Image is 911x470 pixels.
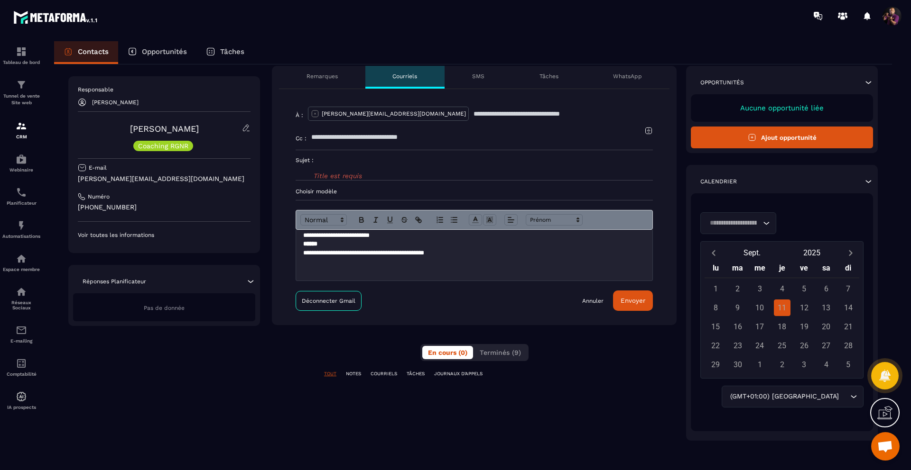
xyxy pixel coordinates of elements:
div: 10 [752,299,768,316]
div: 11 [774,299,790,316]
p: Sujet : [296,156,314,164]
p: Comptabilité [2,371,40,377]
p: E-mail [89,164,107,172]
a: Contacts [54,41,118,64]
p: SMS [472,72,484,80]
button: Previous month [705,246,722,259]
div: 25 [774,337,790,354]
p: [PHONE_NUMBER] [78,203,251,212]
img: formation [16,46,27,57]
a: social-networksocial-networkRéseaux Sociaux [2,279,40,317]
p: Opportunités [700,79,744,86]
div: 16 [729,318,746,335]
a: automationsautomationsAutomatisations [2,213,40,246]
div: 22 [707,337,724,354]
div: 17 [752,318,768,335]
img: social-network [16,286,27,298]
p: CRM [2,134,40,139]
img: automations [16,253,27,264]
p: Réponses Planificateur [83,278,146,285]
p: Webinaire [2,167,40,172]
div: 13 [818,299,835,316]
p: Voir toutes les informations [78,231,251,239]
a: Déconnecter Gmail [296,291,362,311]
p: Remarques [307,72,338,80]
img: automations [16,154,27,165]
div: Search for option [722,386,864,407]
p: WhatsApp [613,72,642,80]
p: Calendrier [700,178,737,185]
div: 8 [707,299,724,316]
div: 28 [840,337,856,354]
a: formationformationCRM [2,113,40,146]
a: Tâches [196,41,254,64]
p: [PERSON_NAME] [92,99,139,106]
p: TÂCHES [407,371,425,377]
button: En cours (0) [422,346,473,359]
p: E-mailing [2,338,40,343]
img: automations [16,220,27,231]
div: 29 [707,356,724,373]
div: 26 [796,337,812,354]
p: Tâches [220,47,244,56]
span: (GMT+01:00) [GEOGRAPHIC_DATA] [728,391,841,402]
div: 23 [729,337,746,354]
p: Tâches [539,72,558,80]
img: scheduler [16,187,27,198]
a: automationsautomationsEspace membre [2,246,40,279]
div: 14 [840,299,856,316]
div: ma [727,261,749,278]
div: 4 [818,356,835,373]
button: Open years overlay [782,244,842,261]
a: Opportunités [118,41,196,64]
div: 9 [729,299,746,316]
p: Aucune opportunité liée [700,104,864,112]
div: 3 [752,280,768,297]
a: formationformationTunnel de vente Site web [2,72,40,113]
p: COURRIELS [371,371,397,377]
div: 2 [729,280,746,297]
a: automationsautomationsWebinaire [2,146,40,180]
div: 5 [796,280,812,297]
div: 27 [818,337,835,354]
button: Open months overlay [722,244,782,261]
div: 19 [796,318,812,335]
img: automations [16,391,27,402]
div: 6 [818,280,835,297]
span: En cours (0) [428,349,467,356]
div: Calendar days [705,280,859,373]
p: Tunnel de vente Site web [2,93,40,106]
a: schedulerschedulerPlanificateur [2,180,40,213]
div: me [749,261,771,278]
p: [PERSON_NAME][EMAIL_ADDRESS][DOMAIN_NAME] [322,110,466,117]
img: email [16,325,27,336]
a: accountantaccountantComptabilité [2,351,40,384]
div: ve [793,261,815,278]
div: 1 [707,280,724,297]
div: 4 [774,280,790,297]
span: Terminés (9) [480,349,521,356]
p: [PERSON_NAME][EMAIL_ADDRESS][DOMAIN_NAME] [78,174,251,183]
div: 12 [796,299,812,316]
p: Coaching RGNR [138,143,188,149]
p: Tableau de bord [2,60,40,65]
p: IA prospects [2,405,40,410]
div: 15 [707,318,724,335]
p: TOUT [324,371,336,377]
div: 21 [840,318,856,335]
p: Courriels [392,72,417,80]
img: formation [16,79,27,90]
div: 5 [840,356,856,373]
span: Pas de donnée [144,305,185,311]
button: Envoyer [613,290,653,311]
div: Search for option [700,212,776,234]
p: Automatisations [2,234,40,239]
p: Choisir modèle [296,188,653,195]
p: Numéro [88,193,110,200]
div: Ouvrir le chat [871,432,900,461]
button: Ajout opportunité [691,127,873,148]
a: emailemailE-mailing [2,317,40,351]
div: 3 [796,356,812,373]
div: 30 [729,356,746,373]
div: di [837,261,859,278]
